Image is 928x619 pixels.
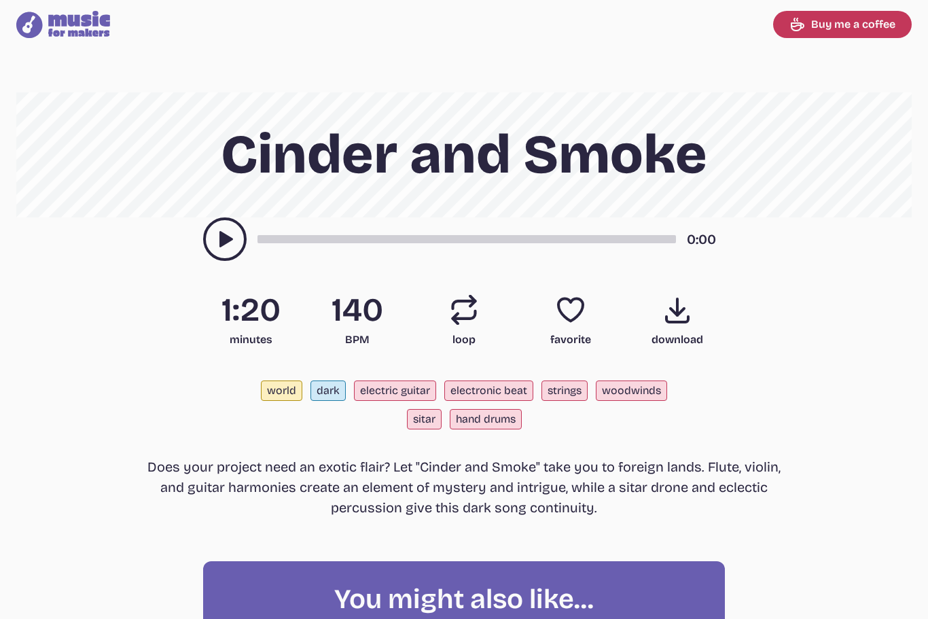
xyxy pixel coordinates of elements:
[773,11,912,38] a: Buy me a coffee
[629,332,725,348] span: download
[257,235,676,243] div: song-time-bar
[261,381,302,401] button: world
[203,294,299,326] span: 1:20
[416,332,512,348] span: loop
[310,332,406,348] span: BPM
[541,381,588,401] button: strings
[203,332,299,348] span: minutes
[354,381,436,401] button: electric guitar
[138,457,790,518] p: Does your project need an exotic flair? Let "Cinder and Smoke" take you to foreign lands. Flute, ...
[448,294,480,326] button: Loop
[407,409,442,429] button: sitar
[554,294,587,326] button: Favorite
[310,294,406,326] span: 140
[596,381,667,401] button: woodwinds
[310,381,346,401] button: dark
[444,381,533,401] button: electronic beat
[522,332,618,348] span: favorite
[203,217,247,261] button: play-pause toggle
[687,229,725,249] div: timer
[138,92,790,217] h1: Cinder and Smoke
[225,583,703,616] h2: You might also like...
[450,409,522,429] button: hand drums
